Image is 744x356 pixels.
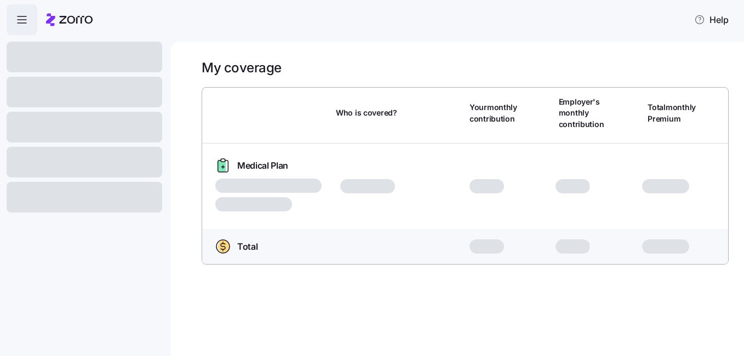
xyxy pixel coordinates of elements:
[237,159,288,173] span: Medical Plan
[237,240,257,254] span: Total
[694,13,729,26] span: Help
[202,59,282,76] h1: My coverage
[559,96,604,130] span: Employer's monthly contribution
[648,102,696,124] span: Total monthly Premium
[685,9,737,31] button: Help
[336,107,397,118] span: Who is covered?
[470,102,517,124] span: Your monthly contribution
